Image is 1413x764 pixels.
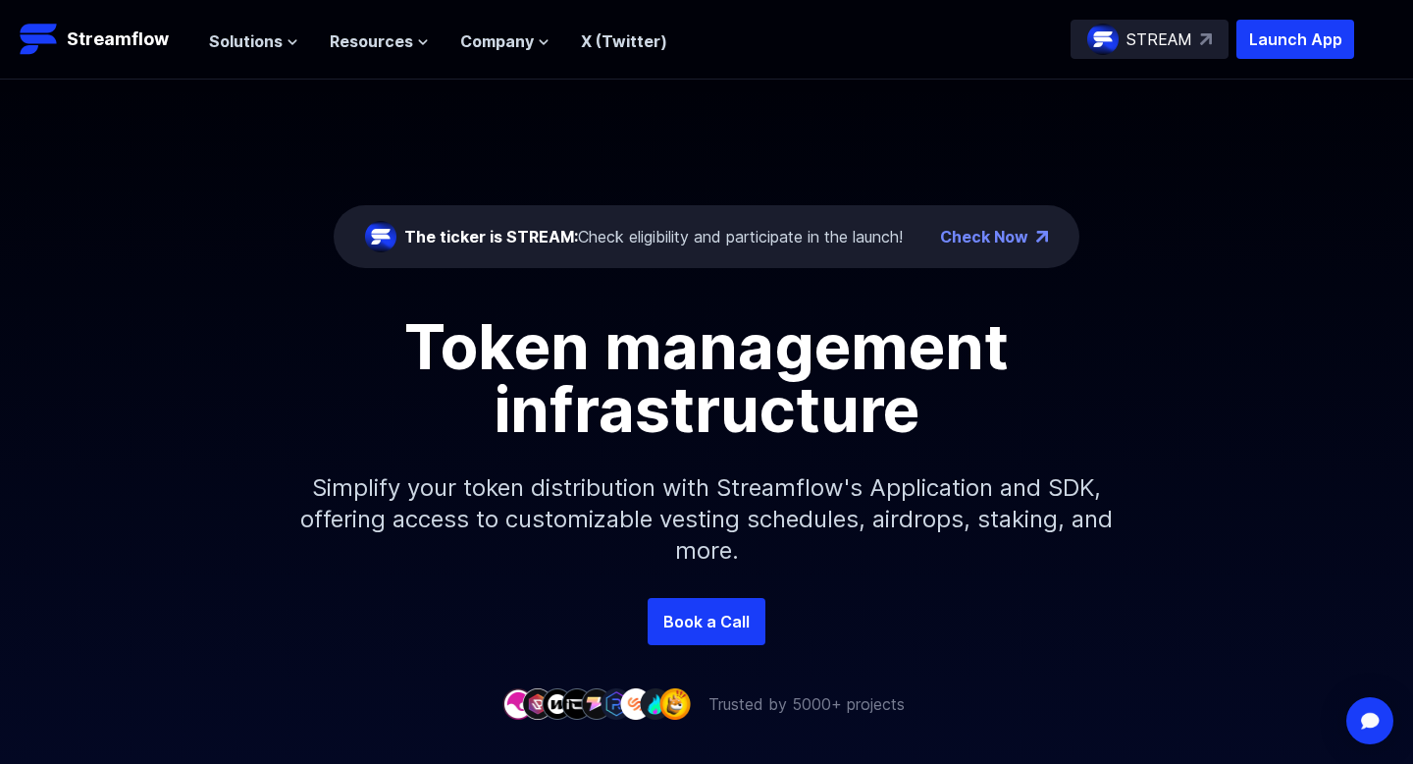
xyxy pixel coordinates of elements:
[1200,33,1212,45] img: top-right-arrow.svg
[365,221,396,252] img: streamflow-logo-circle.png
[522,688,553,719] img: company-2
[404,227,578,246] span: The ticker is STREAM:
[330,29,429,53] button: Resources
[1126,27,1192,51] p: STREAM
[620,688,652,719] img: company-7
[209,29,298,53] button: Solutions
[659,688,691,719] img: company-9
[404,225,903,248] div: Check eligibility and participate in the launch!
[460,29,534,53] span: Company
[581,31,667,51] a: X (Twitter)
[640,688,671,719] img: company-8
[940,225,1028,248] a: Check Now
[1236,20,1354,59] button: Launch App
[209,29,283,53] span: Solutions
[542,688,573,719] img: company-3
[20,20,189,59] a: Streamflow
[708,692,905,716] p: Trusted by 5000+ projects
[502,688,534,719] img: company-1
[1087,24,1119,55] img: streamflow-logo-circle.png
[285,441,1128,598] p: Simplify your token distribution with Streamflow's Application and SDK, offering access to custom...
[1036,231,1048,243] img: top-right-arrow.png
[460,29,549,53] button: Company
[20,20,59,59] img: Streamflow Logo
[601,688,632,719] img: company-6
[67,26,169,53] p: Streamflow
[561,688,593,719] img: company-4
[648,598,765,645] a: Book a Call
[1346,697,1393,744] div: Open Intercom Messenger
[330,29,413,53] span: Resources
[1071,20,1229,59] a: STREAM
[581,688,612,719] img: company-5
[265,315,1148,441] h1: Token management infrastructure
